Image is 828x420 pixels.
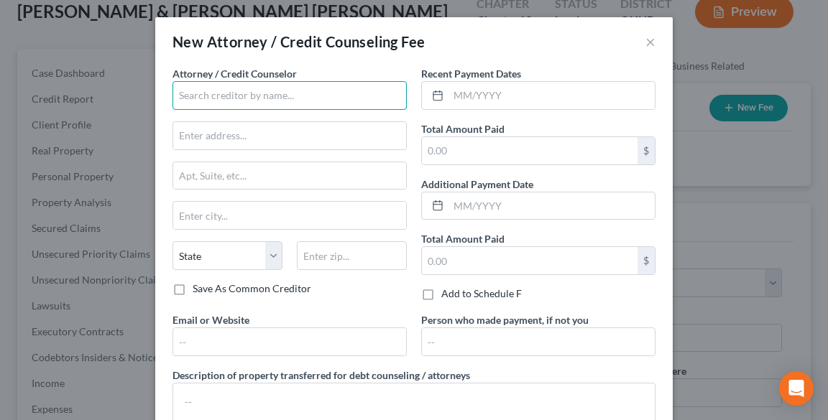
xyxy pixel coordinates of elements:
[172,33,203,50] span: New
[173,202,406,229] input: Enter city...
[173,162,406,190] input: Apt, Suite, etc...
[297,241,407,270] input: Enter zip...
[422,328,655,355] input: --
[421,66,521,81] label: Recent Payment Dates
[421,121,505,136] label: Total Amount Paid
[638,247,655,274] div: $
[441,286,522,301] label: Add to Schedule F
[193,281,311,296] label: Save As Common Creditor
[422,247,638,274] input: 0.00
[172,67,297,80] span: Attorney / Credit Counselor
[645,33,655,50] button: ×
[421,231,505,246] label: Total Amount Paid
[421,312,589,327] label: Person who made payment, if not you
[172,312,249,327] label: Email or Website
[173,328,406,355] input: --
[448,82,655,109] input: MM/YYYY
[173,122,406,149] input: Enter address...
[448,192,655,220] input: MM/YYYY
[421,177,533,192] label: Additional Payment Date
[172,81,407,110] input: Search creditor by name...
[638,137,655,164] div: $
[207,33,425,50] span: Attorney / Credit Counseling Fee
[172,368,470,383] label: Description of property transferred for debt counseling / attorneys
[779,371,814,406] div: Open Intercom Messenger
[422,137,638,164] input: 0.00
